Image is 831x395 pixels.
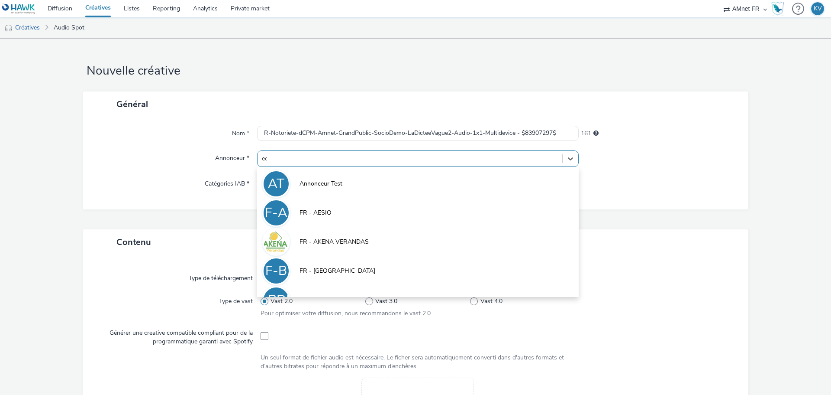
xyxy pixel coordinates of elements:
[229,126,253,138] label: Nom *
[212,150,253,163] label: Annonceur *
[300,238,369,246] span: FR - AKENA VERANDAS
[480,297,502,306] span: Vast 4.0
[271,297,293,306] span: Vast 2.0
[264,229,289,255] img: FR - AKENA VERANDAS
[593,129,599,138] div: 255 caractères maximum
[201,176,253,188] label: Catégories IAB *
[257,126,579,141] input: Nom
[2,3,35,14] img: undefined Logo
[771,2,788,16] a: Hawk Academy
[116,98,148,110] span: Général
[255,288,297,312] div: F-BDM
[814,2,822,15] div: KV
[300,180,342,188] span: Annonceur Test
[4,24,13,33] img: audio
[261,353,575,371] div: Un seul format de fichier audio est nécessaire. Le ficher sera automatiquement converti dans d'au...
[83,63,748,79] h1: Nouvelle créative
[261,309,431,317] span: Pour optimiser votre diffusion, nous recommandons le vast 2.0
[375,297,397,306] span: Vast 3.0
[216,294,256,306] label: Type de vast
[300,296,381,304] span: FR - Brasserie Du Mont-Blanc
[49,17,89,38] a: Audio Spot
[99,325,256,346] label: Générer une creative compatible compliant pour de la programmatique garanti avec Spotify
[300,209,332,217] span: FR - AESIO
[268,172,284,196] div: AT
[300,267,375,275] span: FR - [GEOGRAPHIC_DATA]
[771,2,784,16] img: Hawk Academy
[116,236,151,248] span: Contenu
[265,201,287,225] div: F-A
[185,271,256,283] label: Type de téléchargement
[265,259,287,283] div: F-B
[581,129,591,138] span: 161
